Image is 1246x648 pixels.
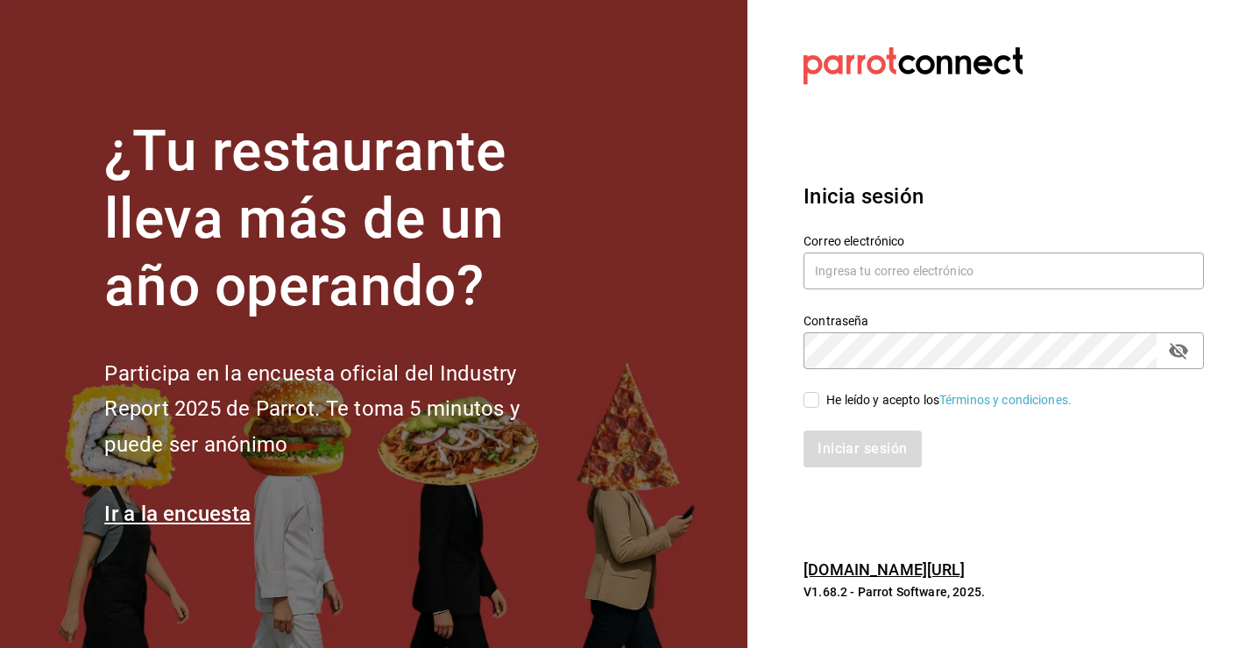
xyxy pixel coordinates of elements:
h2: Participa en la encuesta oficial del Industry Report 2025 de Parrot. Te toma 5 minutos y puede se... [104,356,577,463]
div: He leído y acepto los [826,391,1072,409]
label: Contraseña [804,315,1204,327]
a: Ir a la encuesta [104,502,251,526]
label: Correo electrónico [804,235,1204,247]
a: [DOMAIN_NAME][URL] [804,560,965,579]
button: passwordField [1164,336,1193,366]
h1: ¿Tu restaurante lleva más de un año operando? [104,118,577,320]
p: V1.68.2 - Parrot Software, 2025. [804,583,1204,601]
h3: Inicia sesión [804,181,1204,212]
a: Términos y condiciones. [939,393,1072,407]
input: Ingresa tu correo electrónico [804,253,1204,289]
